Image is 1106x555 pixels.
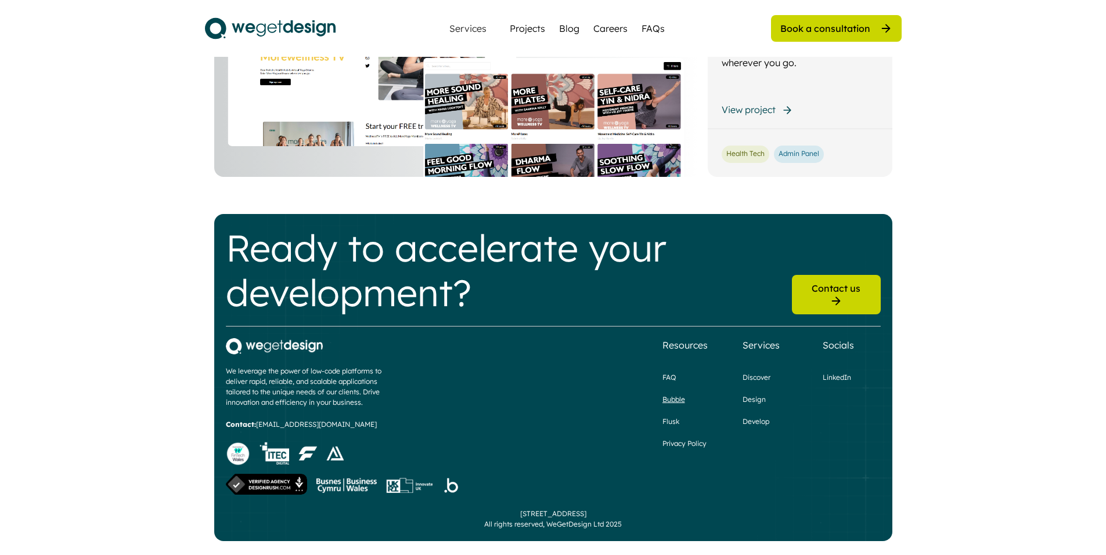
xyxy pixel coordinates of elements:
div: Book a consultation [780,22,870,35]
strong: Contact: [226,420,256,429]
img: 4b569577-11d7-4442-95fc-ebbb524e5eb8.png [226,338,323,354]
div: We leverage the power of low-code platforms to deliver rapid, reliable, and scalable applications... [226,366,400,408]
a: FAQ [662,372,676,383]
a: FAQs [642,21,665,35]
div: View project [722,103,776,116]
div: Contact us [812,282,860,295]
img: Website%20Badge%20Light%201.png [226,441,250,466]
a: Bubble [662,394,685,405]
div: Socials [823,338,854,352]
div: Services [743,338,780,352]
div: [EMAIL_ADDRESS][DOMAIN_NAME] [226,419,377,430]
div: Health Tech [726,149,765,159]
img: Group%201287.png [442,475,460,495]
div: Resources [662,338,708,352]
div: [STREET_ADDRESS] All rights reserved, WeGetDesign Ltd 2025 [484,509,622,529]
a: LinkedIn [823,372,851,383]
img: image%201%20%281%29.png [298,446,317,460]
a: Discover [743,372,770,383]
a: Flusk [662,416,679,427]
a: Blog [559,21,579,35]
div: Services [445,24,491,33]
a: Privacy Policy [662,438,707,449]
img: Group%201286.png [316,478,377,493]
img: Layer_1.png [326,446,344,460]
a: Careers [593,21,628,35]
img: logo.svg [205,14,336,43]
div: Ready to accelerate your development? [226,226,783,315]
img: Verified%20Agency%20v3.png [226,474,307,495]
a: Projects [510,21,545,35]
a: Design [743,394,766,405]
a: Develop [743,416,769,427]
img: HNYRHc.tif.png [260,442,289,465]
div: Admin Panel [779,149,819,159]
img: innovate-sub-logo%201%20%281%29.png [386,478,433,493]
